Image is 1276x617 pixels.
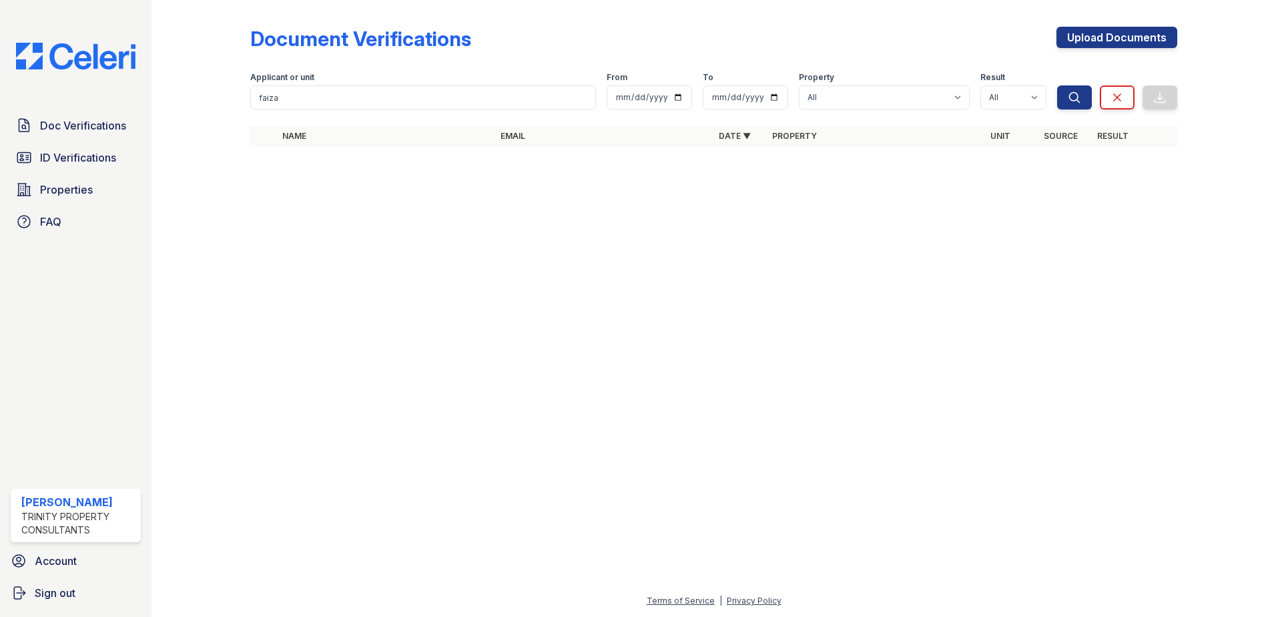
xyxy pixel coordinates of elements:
[11,176,141,203] a: Properties
[772,131,817,141] a: Property
[647,596,715,606] a: Terms of Service
[21,494,135,510] div: [PERSON_NAME]
[40,118,126,134] span: Doc Verifications
[501,131,525,141] a: Email
[11,144,141,171] a: ID Verifications
[1044,131,1078,141] a: Source
[1056,27,1177,48] a: Upload Documents
[1097,131,1129,141] a: Result
[719,131,751,141] a: Date ▼
[250,85,596,110] input: Search by name, email, or unit number
[35,585,75,601] span: Sign out
[40,150,116,166] span: ID Verifications
[990,131,1010,141] a: Unit
[11,208,141,235] a: FAQ
[11,112,141,139] a: Doc Verifications
[21,510,135,537] div: Trinity Property Consultants
[5,548,146,574] a: Account
[40,214,61,230] span: FAQ
[607,72,627,83] label: From
[980,72,1005,83] label: Result
[35,553,77,569] span: Account
[703,72,713,83] label: To
[5,580,146,606] a: Sign out
[727,596,781,606] a: Privacy Policy
[250,27,471,51] div: Document Verifications
[799,72,834,83] label: Property
[5,43,146,69] img: CE_Logo_Blue-a8612792a0a2168367f1c8372b55b34899dd931a85d93a1a3d3e32e68fde9ad4.png
[250,72,314,83] label: Applicant or unit
[282,131,306,141] a: Name
[719,596,722,606] div: |
[40,182,93,198] span: Properties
